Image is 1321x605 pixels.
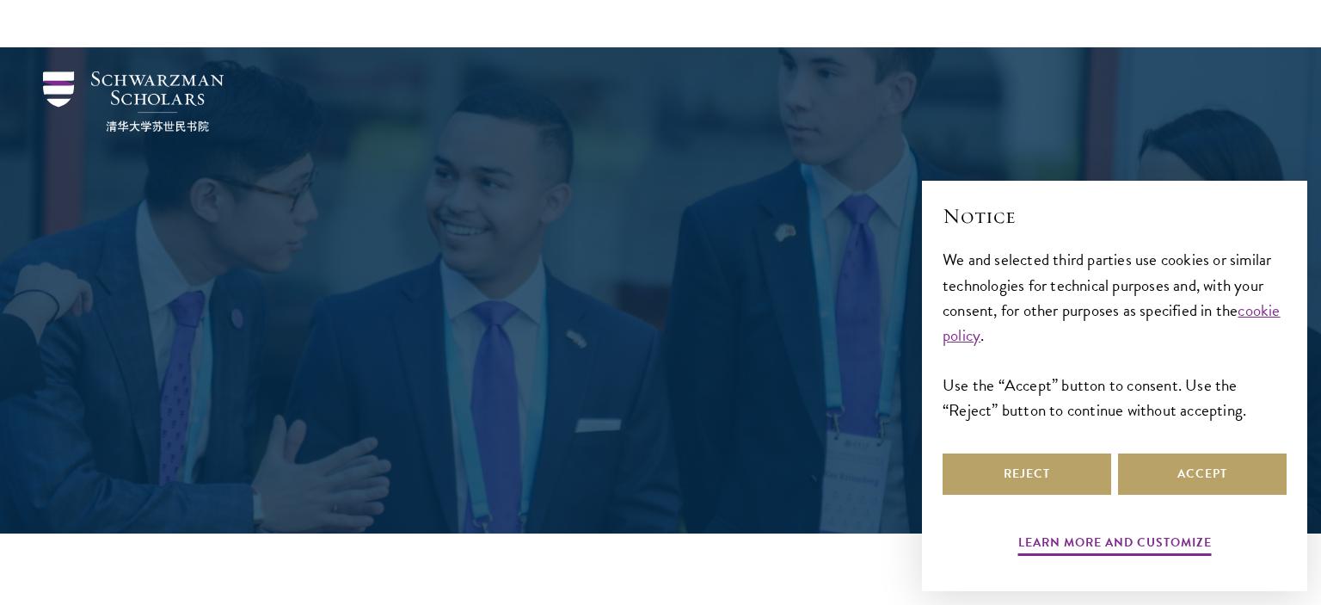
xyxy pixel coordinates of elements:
[943,298,1281,348] a: cookie policy
[943,201,1287,231] h2: Notice
[1118,454,1287,495] button: Accept
[1018,532,1212,559] button: Learn more and customize
[943,247,1287,422] div: We and selected third parties use cookies or similar technologies for technical purposes and, wit...
[43,71,224,132] img: Schwarzman Scholars
[943,454,1111,495] button: Reject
